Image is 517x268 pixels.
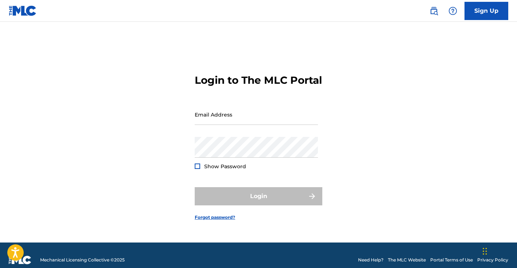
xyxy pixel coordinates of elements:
img: MLC Logo [9,5,37,16]
span: Show Password [204,163,246,170]
div: Help [446,4,460,18]
a: The MLC Website [388,257,426,263]
h3: Login to The MLC Portal [195,74,322,87]
a: Need Help? [358,257,384,263]
img: search [429,7,438,15]
span: Mechanical Licensing Collective © 2025 [40,257,125,263]
a: Sign Up [464,2,508,20]
img: logo [9,256,31,264]
div: Drag [483,240,487,262]
a: Privacy Policy [477,257,508,263]
a: Public Search [427,4,441,18]
iframe: Chat Widget [481,233,517,268]
a: Portal Terms of Use [430,257,473,263]
img: help [448,7,457,15]
a: Forgot password? [195,214,235,221]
